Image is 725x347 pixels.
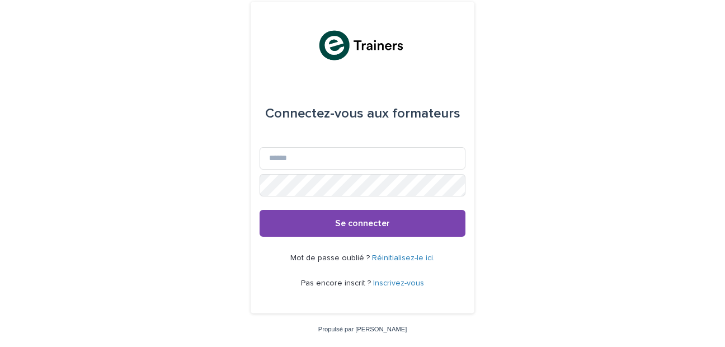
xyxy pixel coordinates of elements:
img: K0CqGN7SDeD6s4JG8KQk [316,29,408,62]
a: Propulsé par [PERSON_NAME] [318,326,407,332]
font: Mot de passe oublié ? [290,254,370,262]
a: Réinitialisez-le ici. [372,254,435,262]
font: Connectez-vous aux [265,107,389,120]
font: Se connecter [335,219,390,228]
a: Inscrivez-vous [373,279,424,287]
font: formateurs [392,107,460,120]
button: Se connecter [260,210,465,237]
font: Pas encore inscrit ? [301,279,371,287]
